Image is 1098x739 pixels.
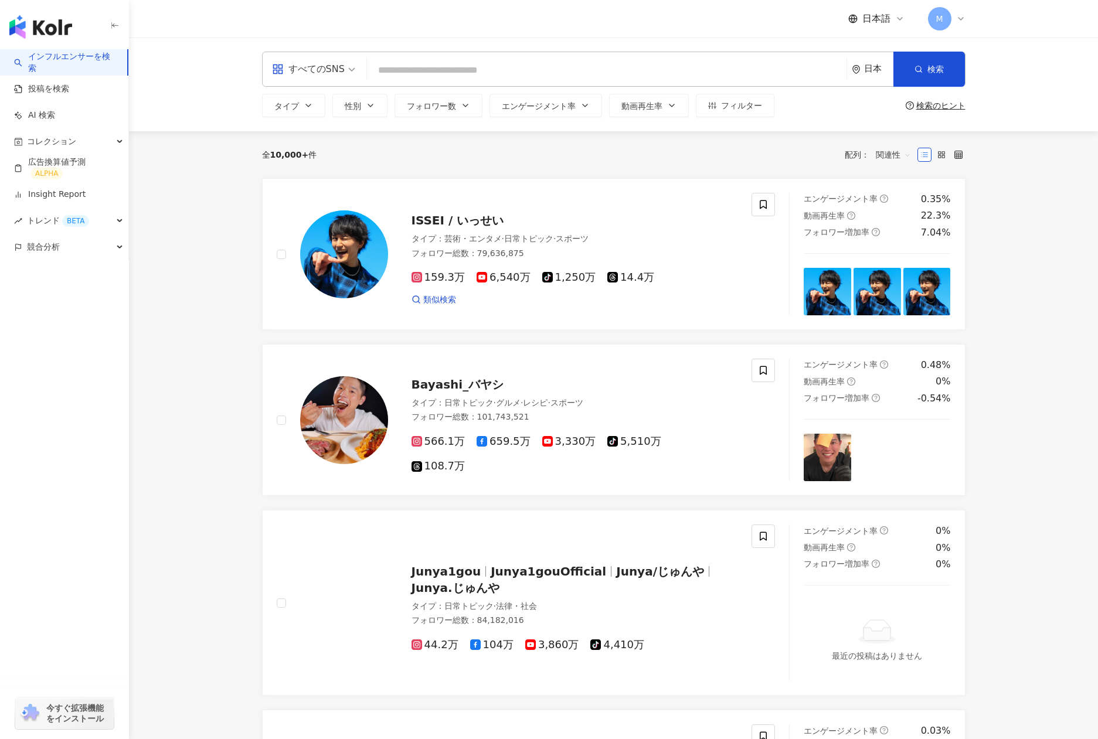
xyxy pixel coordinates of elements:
[407,101,456,111] span: フォロワー数
[412,213,504,227] span: ISSEI / いっせい
[494,601,496,611] span: ·
[804,194,878,203] span: エンゲージメント率
[804,211,845,220] span: 動画再生率
[262,94,325,117] button: タイプ
[496,398,521,407] span: グルメ
[412,248,738,260] div: フォロワー総数 ： 79,636,875
[862,12,890,25] span: 日本語
[936,525,950,537] div: 0%
[274,101,299,111] span: タイプ
[332,94,387,117] button: 性別
[845,145,917,164] div: 配列：
[854,434,901,481] img: post-image
[804,726,878,735] span: エンゲージメント率
[345,101,361,111] span: 性別
[14,83,69,95] a: 投稿を検索
[502,234,504,243] span: ·
[921,193,951,206] div: 0.35%
[553,234,556,243] span: ·
[412,581,499,595] span: Junya.じゅんや
[927,64,944,74] span: 検索
[412,294,456,306] a: 類似検索
[936,375,950,388] div: 0%
[14,110,55,121] a: AI 検索
[804,360,878,369] span: エンゲージメント率
[521,398,523,407] span: ·
[804,543,845,552] span: 動画再生率
[804,559,869,568] span: フォロワー増加率
[412,397,738,409] div: タイプ ：
[19,704,41,723] img: chrome extension
[300,210,388,298] img: KOL Avatar
[14,189,86,200] a: Insight Report
[696,94,774,117] button: フィルター
[494,398,496,407] span: ·
[423,294,456,306] span: 類似検索
[272,60,345,79] div: すべてのSNS
[270,150,309,159] span: 10,000+
[921,226,951,239] div: 7.04%
[854,268,901,315] img: post-image
[262,150,317,159] div: 全 件
[903,268,951,315] img: post-image
[921,724,951,737] div: 0.03%
[62,215,89,227] div: BETA
[916,101,966,110] div: 検索のヒント
[444,601,494,611] span: 日常トピック
[412,377,504,391] span: Bayashi_バヤシ
[590,639,644,651] span: 4,410万
[804,526,878,536] span: エンゲージメント率
[804,227,869,237] span: フォロワー増加率
[542,271,596,284] span: 1,250万
[14,51,118,74] a: searchインフルエンサーを検索
[903,434,951,481] img: post-image
[300,376,388,464] img: KOL Avatar
[525,639,579,651] span: 3,860万
[804,434,851,481] img: post-image
[550,398,583,407] span: スポーツ
[721,101,762,110] span: フィルター
[412,460,465,472] span: 108.7万
[504,234,553,243] span: 日常トピック
[847,377,855,386] span: question-circle
[496,601,537,611] span: 法律・社会
[412,564,481,578] span: Junya1gou
[872,394,880,402] span: question-circle
[491,564,606,578] span: Junya1gouOfficial
[477,435,531,448] span: 659.5万
[804,393,869,403] span: フォロワー増加率
[412,435,465,448] span: 566.1万
[921,209,951,222] div: 22.3%
[609,94,689,117] button: 動画再生率
[847,212,855,220] span: question-circle
[917,392,951,405] div: -0.54%
[936,558,950,571] div: 0%
[607,435,661,448] span: 5,510万
[262,344,966,496] a: KOL AvatarBayashi_バヤシタイプ：日常トピック·グルメ·レシピ·スポーツフォロワー総数：101,743,521566.1万659.5万3,330万5,510万108.7万エンゲー...
[27,234,60,260] span: 競合分析
[872,560,880,568] span: question-circle
[300,559,388,647] img: KOL Avatar
[621,101,662,111] span: 動画再生率
[489,94,602,117] button: エンゲージメント率
[832,649,922,662] div: 最近の投稿はありません
[936,542,950,554] div: 0%
[804,268,851,315] img: post-image
[412,271,465,284] span: 159.3万
[616,564,704,578] span: Junya/じゅんや
[880,526,888,534] span: question-circle
[852,65,861,74] span: environment
[880,726,888,734] span: question-circle
[847,543,855,551] span: question-circle
[542,435,596,448] span: 3,330万
[412,601,738,612] div: タイプ ：
[921,359,951,372] div: 0.48%
[395,94,482,117] button: フォロワー数
[412,639,458,651] span: 44.2万
[906,101,914,110] span: question-circle
[9,15,72,39] img: logo
[262,510,966,696] a: KOL AvatarJunya1gouJunya1gouOfficialJunya/じゅんやJunya.じゅんやタイプ：日常トピック·法律・社会フォロワー総数：84,182,01644.2万10...
[876,145,911,164] span: 関連性
[444,234,502,243] span: 芸術・エンタメ
[412,411,738,423] div: フォロワー総数 ： 101,743,521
